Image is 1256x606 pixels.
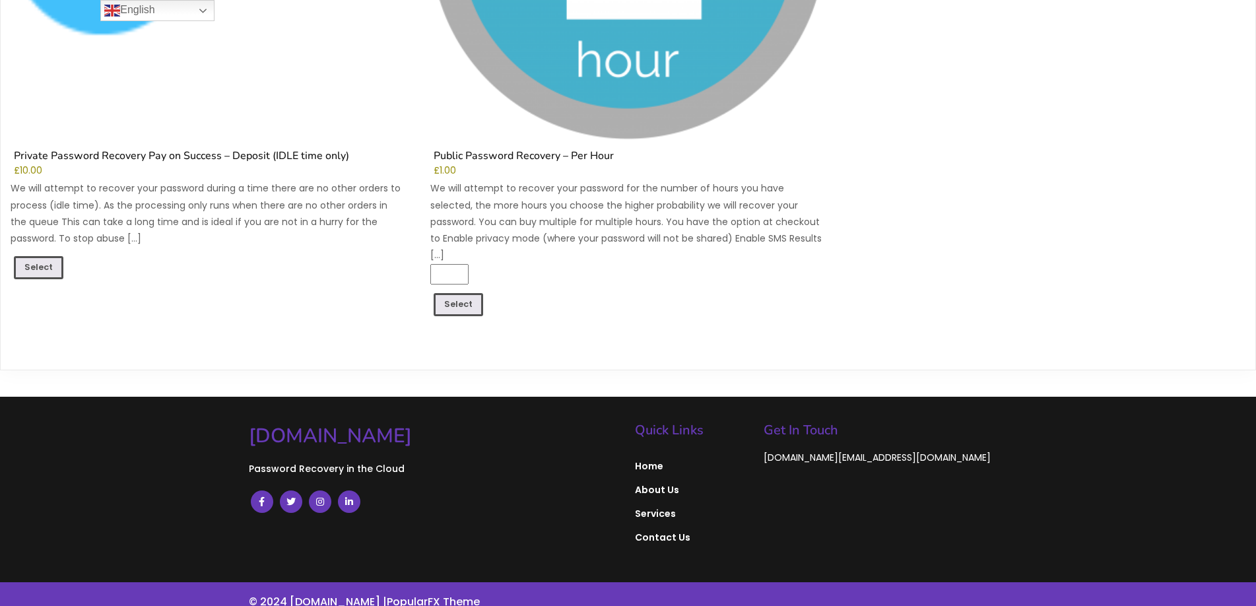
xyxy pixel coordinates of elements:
[430,264,469,285] input: Product quantity
[249,423,622,449] a: [DOMAIN_NAME]
[635,478,750,502] a: About Us
[764,424,1008,437] h5: Get In Touch
[635,502,750,525] a: Services
[11,180,406,247] p: We will attempt to recover your password during a time there are no other orders to process (idle...
[14,164,20,177] span: £
[635,424,750,437] h5: Quick Links
[764,451,991,464] span: [DOMAIN_NAME][EMAIL_ADDRESS][DOMAIN_NAME]
[635,525,750,549] a: Contact Us
[249,459,622,478] p: Password Recovery in the Cloud
[434,164,456,177] bdi: 1.00
[14,164,42,177] bdi: 10.00
[14,256,63,279] a: Add to cart: “Private Password Recovery Pay on Success - Deposit (IDLE time only)”
[434,164,440,177] span: £
[635,460,750,472] span: Home
[11,150,406,166] h2: Private Password Recovery Pay on Success – Deposit (IDLE time only)
[104,3,120,18] img: en
[635,454,750,478] a: Home
[430,150,826,166] h2: Public Password Recovery – Per Hour
[635,531,750,543] span: Contact Us
[635,484,750,496] span: About Us
[635,508,750,520] span: Services
[434,293,483,316] a: Add to cart: “Public Password Recovery - Per Hour”
[430,180,826,263] p: We will attempt to recover your password for the number of hours you have selected, the more hour...
[764,451,991,465] a: [DOMAIN_NAME][EMAIL_ADDRESS][DOMAIN_NAME]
